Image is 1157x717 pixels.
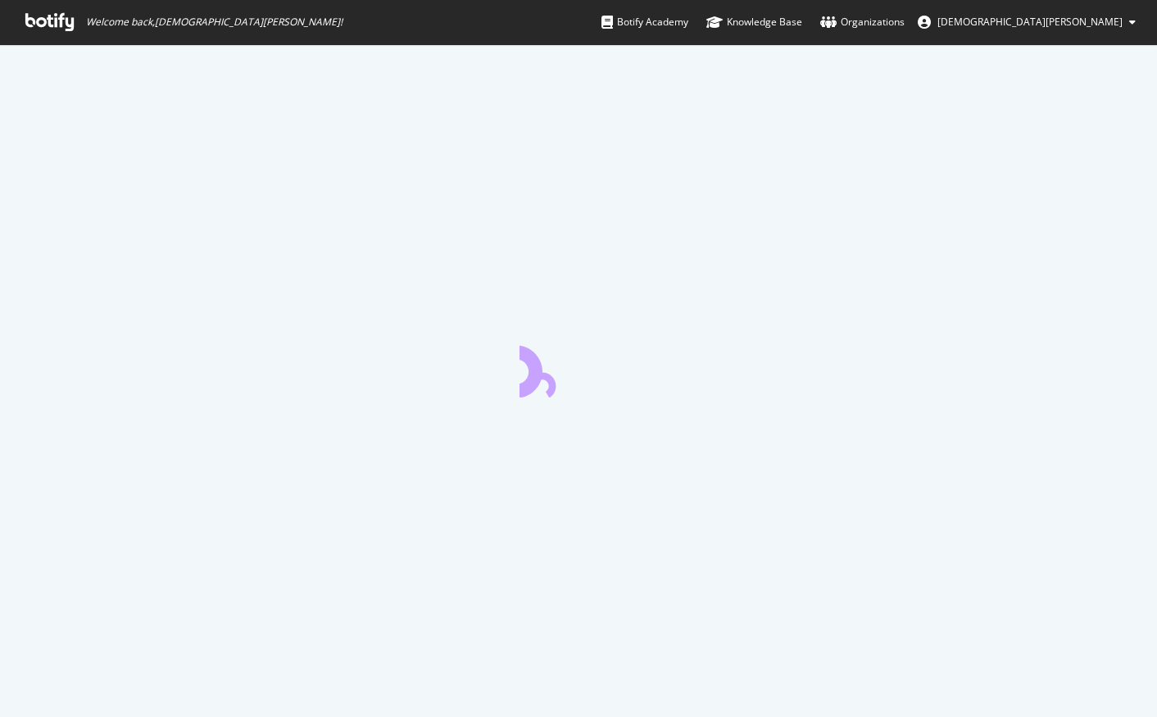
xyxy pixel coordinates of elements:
[86,16,343,29] span: Welcome back, [DEMOGRAPHIC_DATA][PERSON_NAME] !
[520,338,637,397] div: animation
[706,14,802,30] div: Knowledge Base
[937,15,1123,29] span: Christian Weinke
[820,14,905,30] div: Organizations
[905,9,1149,35] button: [DEMOGRAPHIC_DATA][PERSON_NAME]
[601,14,688,30] div: Botify Academy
